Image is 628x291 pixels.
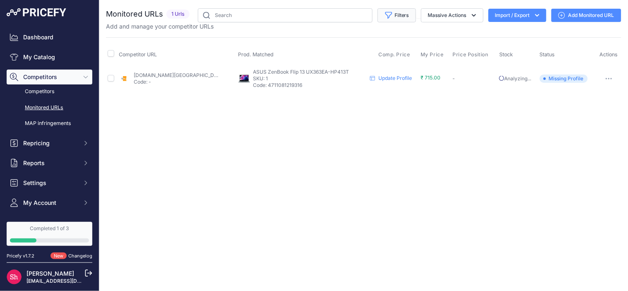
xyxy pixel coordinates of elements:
button: Filters [378,8,416,22]
button: Massive Actions [421,8,484,22]
span: Price Position [453,51,488,58]
img: Pricefy Logo [7,8,66,17]
button: Competitors [7,70,92,84]
a: [EMAIL_ADDRESS][DOMAIN_NAME] [26,278,113,284]
button: My Price [421,51,445,58]
button: Settings [7,176,92,190]
a: Competitors [7,84,92,99]
input: Search [198,8,373,22]
h2: Monitored URLs [106,8,163,20]
p: SKU: 1 [253,75,367,82]
a: Update Profile [378,75,412,81]
button: Import / Export [488,9,546,22]
span: Comp. Price [378,51,410,58]
button: Reports [7,156,92,171]
a: Changelog [68,253,92,259]
div: Pricefy v1.7.2 [7,253,34,260]
a: Monitored URLs [7,101,92,115]
button: Repricing [7,136,92,151]
p: Code: - [134,79,220,85]
a: Completed 1 of 3 [7,222,92,246]
a: Add Monitored URL [551,9,621,22]
span: ₹ 715.00 [421,75,440,81]
span: Stock [499,51,513,58]
span: Reports [23,159,77,167]
a: My Catalog [7,50,92,65]
button: Comp. Price [378,51,412,58]
span: My Price [421,51,444,58]
button: Price Position [453,51,490,58]
span: Settings [23,179,77,187]
span: New [51,253,67,260]
a: Dashboard [7,30,92,45]
span: Competitor URL [119,51,157,58]
span: Competitors [23,73,77,81]
nav: Sidebar [7,30,92,275]
span: My Account [23,199,77,207]
p: - [453,75,496,82]
a: [PERSON_NAME] [26,270,74,277]
div: Completed 1 of 3 [10,225,89,232]
span: 1 Urls [166,10,190,19]
button: My Account [7,195,92,210]
p: Analyzing... [499,75,536,82]
span: Repricing [23,139,77,147]
p: Add and manage your competitor URLs [106,22,214,31]
span: Missing Profile [540,75,588,83]
a: MAP infringements [7,116,92,131]
span: Status [540,51,555,58]
a: [DOMAIN_NAME][GEOGRAPHIC_DATA][URL][DEMOGRAPHIC_DATA] [134,72,294,78]
span: ASUS ZenBook Flip 13 UX363EA-HP413T [253,69,349,75]
p: Code: 4711081219316 [253,82,367,89]
span: Actions [600,51,618,58]
span: Prod. Matched [238,51,274,58]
